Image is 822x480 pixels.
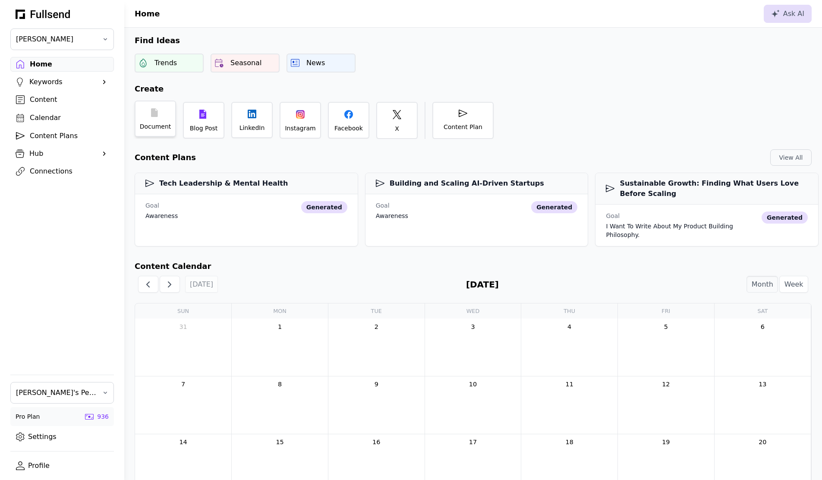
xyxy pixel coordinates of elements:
h3: Sustainable Growth: Finding What Users Love Before Scaling [606,178,808,199]
button: Week [779,276,808,293]
div: awareness [145,212,178,220]
td: September 3, 2025 [425,319,521,376]
button: Month [746,276,778,293]
div: Pro Plan [16,412,40,421]
a: Sunday [177,303,189,319]
div: I want to write about my product building philosophy. [606,222,758,239]
a: September 5, 2025 [659,320,672,333]
button: [PERSON_NAME] [10,28,114,50]
div: X [395,124,399,133]
a: September 20, 2025 [756,436,769,449]
h2: Create [124,83,822,95]
h2: Find Ideas [124,35,822,47]
h2: Content Calendar [135,260,812,272]
div: generated [762,212,808,224]
div: Instagram [285,124,315,133]
td: September 5, 2025 [618,319,715,376]
a: Monday [273,303,287,319]
div: Hub [29,148,95,159]
td: August 31, 2025 [135,319,232,376]
div: View All [778,153,804,162]
a: September 3, 2025 [466,320,479,333]
h2: [DATE] [466,278,499,291]
a: Connections [10,164,114,179]
span: [PERSON_NAME] [16,34,96,44]
a: September 1, 2025 [274,320,287,333]
a: September 4, 2025 [563,320,576,333]
a: Calendar [10,111,114,125]
div: Content Plans [30,131,108,141]
a: September 18, 2025 [563,436,576,449]
button: Next Month [160,276,180,293]
td: September 12, 2025 [618,376,715,434]
a: Content Plans [10,129,114,143]
td: September 8, 2025 [232,376,328,434]
div: Goal [145,201,178,210]
h2: Content Plans [135,152,196,164]
div: awareness [376,212,408,220]
div: LinkedIn [239,123,265,132]
td: September 11, 2025 [521,376,618,434]
a: September 12, 2025 [659,378,672,391]
td: September 2, 2025 [328,319,425,376]
div: Document [140,122,171,131]
div: Goal [376,201,408,210]
div: Trends [154,58,177,68]
div: generated [301,201,347,213]
a: Profile [10,458,114,473]
h1: Home [135,8,160,20]
a: September 17, 2025 [466,436,479,449]
div: Blog Post [190,124,218,133]
button: View All [770,149,812,166]
a: September 19, 2025 [659,436,672,449]
td: September 1, 2025 [232,319,328,376]
a: August 31, 2025 [177,320,190,333]
a: September 7, 2025 [177,378,190,391]
h3: Tech Leadership & Mental Health [145,178,288,189]
div: Goal [606,212,758,220]
a: September 14, 2025 [177,436,190,449]
td: September 10, 2025 [425,376,521,434]
a: September 9, 2025 [370,378,383,391]
td: September 4, 2025 [521,319,618,376]
a: September 13, 2025 [756,378,769,391]
div: Connections [30,166,108,177]
div: Content Plan [444,123,482,131]
button: [PERSON_NAME]'s Personal Team [10,382,114,404]
div: generated [531,201,577,213]
div: Seasonal [230,58,261,68]
a: Home [10,57,114,72]
td: September 9, 2025 [328,376,425,434]
h3: Building and Scaling AI-Driven Startups [376,178,544,189]
a: Wednesday [466,303,480,319]
a: September 8, 2025 [274,378,287,391]
button: Ask AI [764,5,812,23]
div: News [306,58,325,68]
div: Calendar [30,113,108,123]
a: September 6, 2025 [756,320,769,333]
a: September 11, 2025 [563,378,576,391]
div: 936 [97,412,109,421]
button: Previous Month [138,276,158,293]
td: September 7, 2025 [135,376,232,434]
a: Thursday [564,303,575,319]
a: Saturday [757,303,768,319]
a: September 2, 2025 [370,320,383,333]
td: September 6, 2025 [714,319,811,376]
div: Ask AI [771,9,804,19]
a: September 15, 2025 [274,436,287,449]
a: Friday [661,303,670,319]
a: September 16, 2025 [370,436,383,449]
a: Content [10,92,114,107]
a: Tuesday [371,303,382,319]
td: September 13, 2025 [714,376,811,434]
button: [DATE] [185,276,218,293]
div: Home [30,59,108,69]
a: Settings [10,429,114,444]
div: Content [30,95,108,105]
div: Keywords [29,77,95,87]
div: Facebook [334,124,363,133]
span: [PERSON_NAME]'s Personal Team [16,388,96,398]
a: September 10, 2025 [466,378,479,391]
